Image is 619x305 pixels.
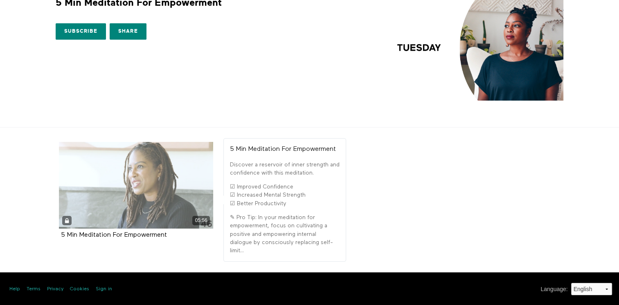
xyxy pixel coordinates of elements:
a: Subscribe [56,23,106,40]
p: ☑ Improved Confidence ☑ Increased Mental Strength ☑ Better Productivity [230,183,340,208]
a: 5 Min Meditation For Empowerment [61,232,167,238]
div: 05:56 [192,216,210,225]
strong: 5 Min Meditation For Empowerment [230,146,336,152]
a: 5 Min Meditation For Empowerment 05:56 [59,142,214,229]
a: Cookies [70,286,89,293]
p: ✎ Pro Tip: In your meditation for empowerment, focus on cultivating a positive and empowering int... [230,213,340,255]
a: Sign in [96,286,112,293]
a: Terms [27,286,41,293]
a: Help [9,286,20,293]
p: Discover a reservoir of inner strength and confidence with this meditation. [230,161,340,177]
label: Language : [540,285,567,294]
a: Privacy [47,286,63,293]
a: Share [110,23,146,40]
